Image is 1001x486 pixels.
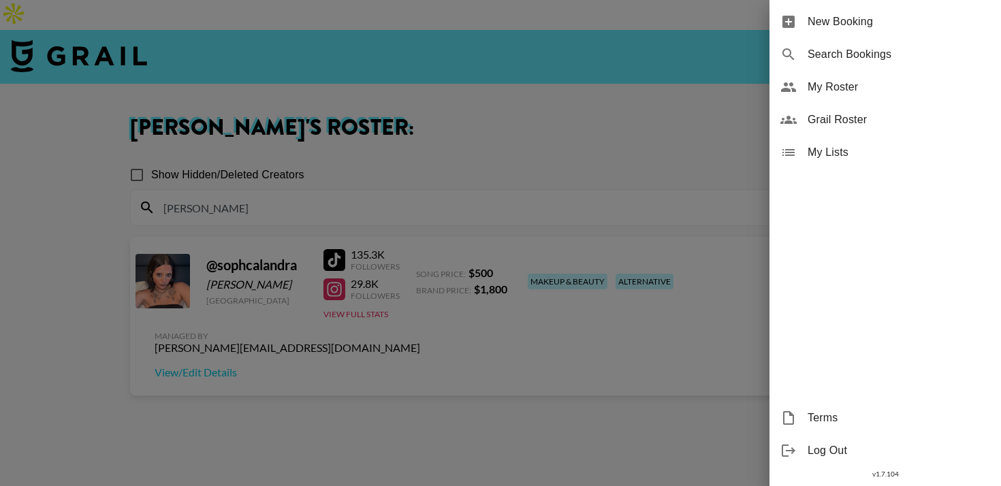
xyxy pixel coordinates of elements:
[769,434,1001,467] div: Log Out
[769,402,1001,434] div: Terms
[808,46,990,63] span: Search Bookings
[769,467,1001,481] div: v 1.7.104
[808,442,990,459] span: Log Out
[808,14,990,30] span: New Booking
[769,71,1001,103] div: My Roster
[769,38,1001,71] div: Search Bookings
[769,103,1001,136] div: Grail Roster
[808,112,990,128] span: Grail Roster
[808,79,990,95] span: My Roster
[769,136,1001,169] div: My Lists
[769,5,1001,38] div: New Booking
[808,410,990,426] span: Terms
[808,144,990,161] span: My Lists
